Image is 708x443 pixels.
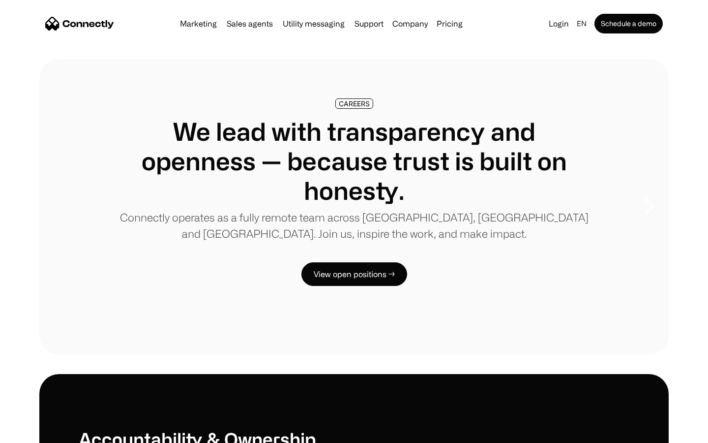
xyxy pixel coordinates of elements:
div: CAREERS [339,100,370,107]
aside: Language selected: English [10,425,59,440]
a: Pricing [433,20,467,28]
h1: We lead with transparency and openness — because trust is built on honesty. [118,117,590,205]
div: carousel [39,59,669,354]
a: Sales agents [223,20,277,28]
div: Company [389,17,431,31]
a: Login [545,17,573,31]
a: View open positions → [301,262,407,286]
div: 1 of 8 [39,59,669,354]
div: en [577,17,587,31]
p: Connectly operates as a fully remote team across [GEOGRAPHIC_DATA], [GEOGRAPHIC_DATA] and [GEOGRA... [118,209,590,242]
div: next slide [629,158,669,256]
div: en [573,17,592,31]
div: Company [392,17,428,31]
a: Support [351,20,387,28]
ul: Language list [20,426,59,440]
a: Marketing [176,20,221,28]
a: Utility messaging [279,20,349,28]
a: home [45,16,114,31]
a: Schedule a demo [594,14,663,33]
